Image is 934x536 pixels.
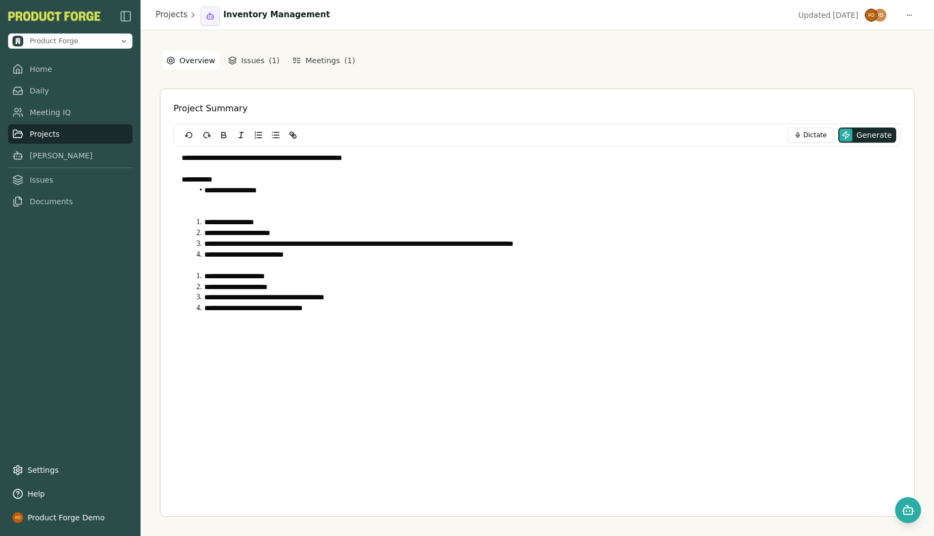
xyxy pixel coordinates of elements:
[223,9,330,21] h1: Inventory Management
[156,9,188,21] a: Projects
[833,10,858,21] span: [DATE]
[251,129,266,142] button: Ordered
[30,36,78,46] span: Product Forge
[838,128,896,143] button: Generate
[8,11,101,21] img: Product Forge
[8,192,132,211] a: Documents
[895,497,921,523] button: Open chat
[788,128,833,143] button: Dictate
[12,36,23,46] img: Product Forge
[174,102,248,115] h2: Project Summary
[269,55,279,66] span: ( 1 )
[199,129,214,142] button: redo
[119,10,132,23] img: sidebar
[873,9,886,22] img: Product Forge Demo
[8,508,132,527] button: Product Forge Demo
[798,10,831,21] span: Updated
[216,129,231,142] button: Bold
[8,460,132,480] a: Settings
[285,129,301,142] button: Link
[8,33,132,49] button: Open organization switcher
[8,81,132,100] a: Daily
[344,55,355,66] span: ( 1 )
[8,124,132,144] a: Projects
[792,8,893,23] button: Updated[DATE]Product Forge DemoProduct Forge Demo
[857,130,892,140] span: Generate
[162,51,219,70] button: Overview
[803,131,826,139] span: Dictate
[8,146,132,165] a: [PERSON_NAME]
[865,9,878,22] img: Product Forge Demo
[288,51,359,70] button: Meetings
[8,103,132,122] a: Meeting IQ
[8,11,101,21] button: PF-Logo
[8,484,132,504] button: Help
[224,51,284,70] button: Issues
[8,59,132,79] a: Home
[12,512,23,523] img: profile
[234,129,249,142] button: Italic
[8,170,132,190] a: Issues
[182,129,197,142] button: undo
[268,129,283,142] button: Bullet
